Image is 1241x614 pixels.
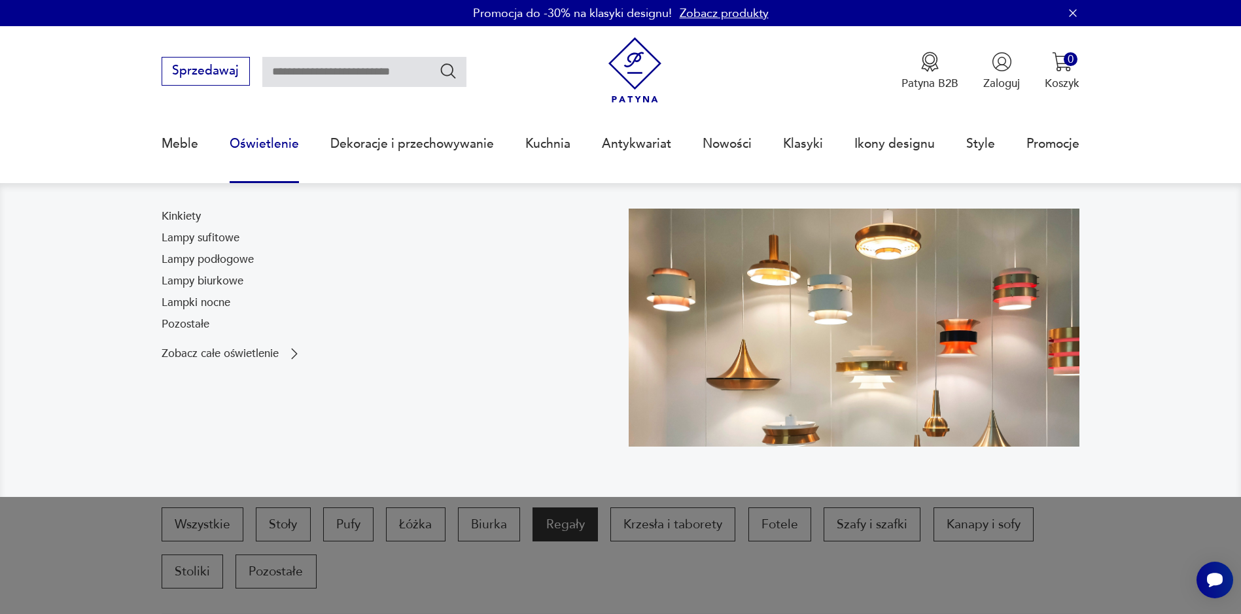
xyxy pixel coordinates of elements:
img: a9d990cd2508053be832d7f2d4ba3cb1.jpg [629,209,1080,447]
button: Patyna B2B [901,52,958,91]
img: Ikona koszyka [1052,52,1072,72]
a: Sprzedawaj [162,67,250,77]
a: Kuchnia [525,114,570,174]
a: Pozostałe [162,316,209,332]
a: Ikona medaluPatyna B2B [901,52,958,91]
a: Zobacz całe oświetlenie [162,346,302,362]
button: Zaloguj [983,52,1020,91]
button: Szukaj [439,61,458,80]
a: Dekoracje i przechowywanie [330,114,494,174]
a: Antykwariat [602,114,671,174]
button: Sprzedawaj [162,57,250,86]
a: Klasyki [783,114,823,174]
a: Ikony designu [854,114,935,174]
iframe: Smartsupp widget button [1197,562,1233,598]
a: Promocje [1026,114,1079,174]
a: Kinkiety [162,209,201,224]
img: Ikona medalu [920,52,940,72]
a: Meble [162,114,198,174]
a: Lampki nocne [162,295,230,311]
a: Nowości [703,114,752,174]
div: 0 [1064,52,1077,66]
a: Lampy biurkowe [162,273,243,289]
img: Ikonka użytkownika [992,52,1012,72]
p: Zaloguj [983,76,1020,91]
p: Koszyk [1045,76,1079,91]
p: Zobacz całe oświetlenie [162,349,279,359]
img: Patyna - sklep z meblami i dekoracjami vintage [602,37,668,103]
p: Patyna B2B [901,76,958,91]
button: 0Koszyk [1045,52,1079,91]
a: Lampy podłogowe [162,252,254,267]
p: Promocja do -30% na klasyki designu! [473,5,672,22]
a: Zobacz produkty [680,5,769,22]
a: Style [966,114,995,174]
a: Oświetlenie [230,114,299,174]
a: Lampy sufitowe [162,230,239,246]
